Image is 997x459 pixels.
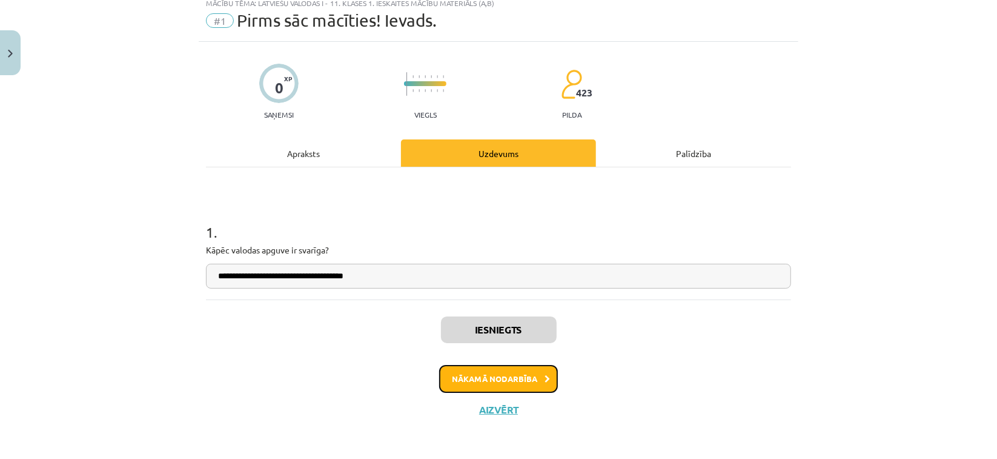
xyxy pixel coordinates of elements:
[425,89,426,92] img: icon-short-line-57e1e144782c952c97e751825c79c345078a6d821885a25fce030b3d8c18986b.svg
[412,89,414,92] img: icon-short-line-57e1e144782c952c97e751825c79c345078a6d821885a25fce030b3d8c18986b.svg
[419,75,420,78] img: icon-short-line-57e1e144782c952c97e751825c79c345078a6d821885a25fce030b3d8c18986b.svg
[443,89,444,92] img: icon-short-line-57e1e144782c952c97e751825c79c345078a6d821885a25fce030b3d8c18986b.svg
[406,72,408,96] img: icon-long-line-d9ea69661e0d244f92f715978eff75569469978d946b2353a9bb055b3ed8787d.svg
[437,75,438,78] img: icon-short-line-57e1e144782c952c97e751825c79c345078a6d821885a25fce030b3d8c18986b.svg
[439,365,558,393] button: Nākamā nodarbība
[596,139,791,167] div: Palīdzība
[419,89,420,92] img: icon-short-line-57e1e144782c952c97e751825c79c345078a6d821885a25fce030b3d8c18986b.svg
[401,139,596,167] div: Uzdevums
[561,69,582,99] img: students-c634bb4e5e11cddfef0936a35e636f08e4e9abd3cc4e673bd6f9a4125e45ecb1.svg
[275,79,283,96] div: 0
[441,317,557,343] button: Iesniegts
[562,110,581,119] p: pilda
[259,110,299,119] p: Saņemsi
[206,13,234,28] span: #1
[414,110,437,119] p: Viegls
[206,203,791,240] h1: 1 .
[8,50,13,58] img: icon-close-lesson-0947bae3869378f0d4975bcd49f059093ad1ed9edebbc8119c70593378902aed.svg
[576,87,592,98] span: 423
[475,404,522,416] button: Aizvērt
[443,75,444,78] img: icon-short-line-57e1e144782c952c97e751825c79c345078a6d821885a25fce030b3d8c18986b.svg
[425,75,426,78] img: icon-short-line-57e1e144782c952c97e751825c79c345078a6d821885a25fce030b3d8c18986b.svg
[412,75,414,78] img: icon-short-line-57e1e144782c952c97e751825c79c345078a6d821885a25fce030b3d8c18986b.svg
[206,244,791,256] p: Kāpēc valodas apguve ir svarīga?
[237,10,437,30] span: Pirms sāc mācīties! Ievads.
[206,139,401,167] div: Apraksts
[437,89,438,92] img: icon-short-line-57e1e144782c952c97e751825c79c345078a6d821885a25fce030b3d8c18986b.svg
[431,89,432,92] img: icon-short-line-57e1e144782c952c97e751825c79c345078a6d821885a25fce030b3d8c18986b.svg
[284,75,292,82] span: XP
[431,75,432,78] img: icon-short-line-57e1e144782c952c97e751825c79c345078a6d821885a25fce030b3d8c18986b.svg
